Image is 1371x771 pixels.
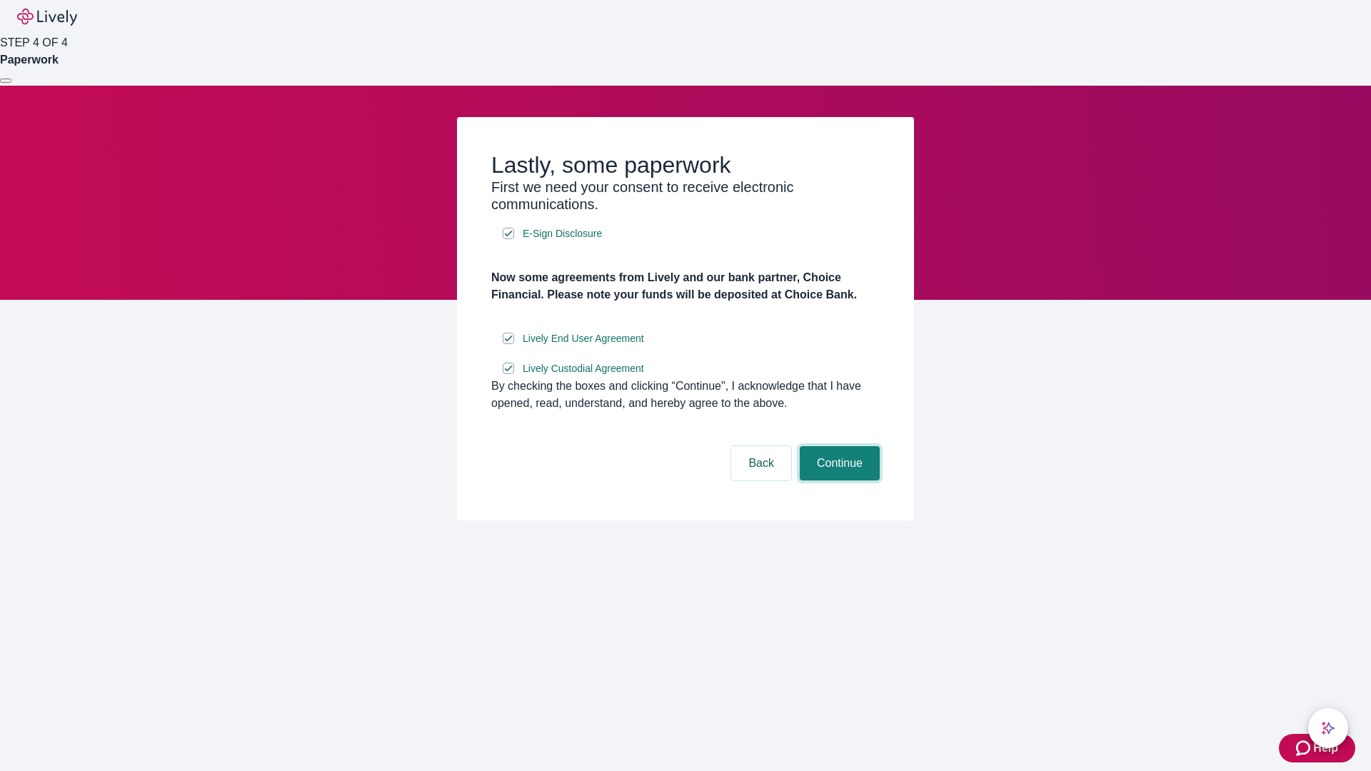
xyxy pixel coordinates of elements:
[491,178,880,213] h3: First we need your consent to receive electronic communications.
[491,151,880,178] h2: Lastly, some paperwork
[523,331,644,346] span: Lively End User Agreement
[1296,740,1313,757] svg: Zendesk support icon
[520,360,647,378] a: e-sign disclosure document
[491,378,880,412] div: By checking the boxes and clicking “Continue", I acknowledge that I have opened, read, understand...
[1279,734,1355,762] button: Zendesk support iconHelp
[731,446,791,480] button: Back
[1308,708,1348,748] button: chat
[800,446,880,480] button: Continue
[17,9,77,26] img: Lively
[1321,721,1335,735] svg: Lively AI Assistant
[1313,740,1338,757] span: Help
[491,269,880,303] h4: Now some agreements from Lively and our bank partner, Choice Financial. Please note your funds wi...
[520,330,647,348] a: e-sign disclosure document
[520,225,605,243] a: e-sign disclosure document
[523,361,644,376] span: Lively Custodial Agreement
[523,226,602,241] span: E-Sign Disclosure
